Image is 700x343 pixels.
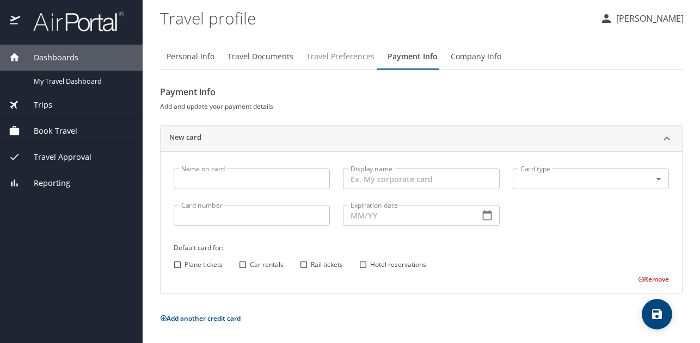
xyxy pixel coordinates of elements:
span: Car rentals [250,260,284,270]
span: Hotel reservations [370,260,426,270]
span: Book Travel [20,125,77,137]
div: New card [161,126,682,152]
input: MM/YY [343,205,470,226]
span: Trips [20,99,52,111]
span: Personal Info [167,50,214,64]
span: Travel Preferences [306,50,374,64]
span: Dashboards [20,52,78,64]
span: My Travel Dashboard [34,76,130,86]
h2: Payment info [160,83,683,101]
div: New card [161,151,682,294]
button: [PERSON_NAME] [595,9,688,28]
div: ​ [513,169,669,189]
span: Plane tickets [185,260,223,270]
span: Payment Info [388,50,438,64]
input: Ex. My corporate card [343,169,499,189]
button: Add another credit card [160,314,241,323]
div: Profile [160,43,683,70]
img: icon-airportal.png [10,11,21,32]
button: save [642,299,672,329]
span: Reporting [20,177,70,189]
span: Company Info [451,50,501,64]
span: Rail tickets [311,260,343,270]
h6: Add and update your payment details [160,101,683,112]
img: airportal-logo.png [21,11,124,32]
button: Remove [638,275,669,284]
p: [PERSON_NAME] [613,12,684,25]
span: Travel Approval [20,151,91,163]
h6: Default card for: [174,242,669,253]
h2: New card [169,132,201,145]
h1: Travel profile [160,1,591,35]
span: Travel Documents [228,50,293,64]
